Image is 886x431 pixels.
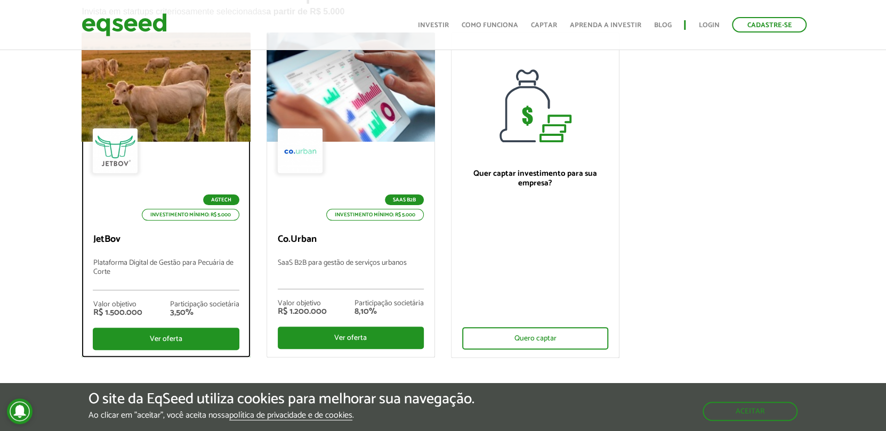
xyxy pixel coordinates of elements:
[93,328,239,350] div: Ver oferta
[82,32,250,357] a: Agtech Investimento mínimo: R$ 5.000 JetBov Plataforma Digital de Gestão para Pecuária de Corte V...
[278,327,424,349] div: Ver oferta
[654,22,671,29] a: Blog
[88,410,474,420] p: Ao clicar em "aceitar", você aceita nossa .
[326,209,424,221] p: Investimento mínimo: R$ 5.000
[93,301,142,308] div: Valor objetivo
[698,22,719,29] a: Login
[278,300,327,307] div: Valor objetivo
[93,234,239,246] p: JetBov
[355,307,424,316] div: 8,10%
[703,402,798,421] button: Aceitar
[462,169,608,188] p: Quer captar investimento para sua empresa?
[229,411,352,420] a: política de privacidade e de cookies
[569,22,641,29] a: Aprenda a investir
[170,308,239,317] div: 3,50%
[385,194,424,205] p: SaaS B2B
[142,209,239,221] p: Investimento mínimo: R$ 5.000
[278,259,424,289] p: SaaS B2B para gestão de serviços urbanos
[355,300,424,307] div: Participação societária
[462,327,608,349] div: Quero captar
[267,32,435,357] a: SaaS B2B Investimento mínimo: R$ 5.000 Co.Urban SaaS B2B para gestão de serviços urbanos Valor ob...
[203,194,239,205] p: Agtech
[93,259,239,290] p: Plataforma Digital de Gestão para Pecuária de Corte
[88,391,474,408] h5: O site da EqSeed utiliza cookies para melhorar sua navegação.
[170,301,239,308] div: Participação societária
[93,308,142,317] div: R$ 1.500.000
[732,17,807,32] a: Cadastre-se
[278,234,424,246] p: Co.Urban
[451,32,619,358] a: Quer captar investimento para sua empresa? Quero captar
[461,22,518,29] a: Como funciona
[278,307,327,316] div: R$ 1.200.000
[530,22,557,29] a: Captar
[82,11,167,39] img: EqSeed
[417,22,448,29] a: Investir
